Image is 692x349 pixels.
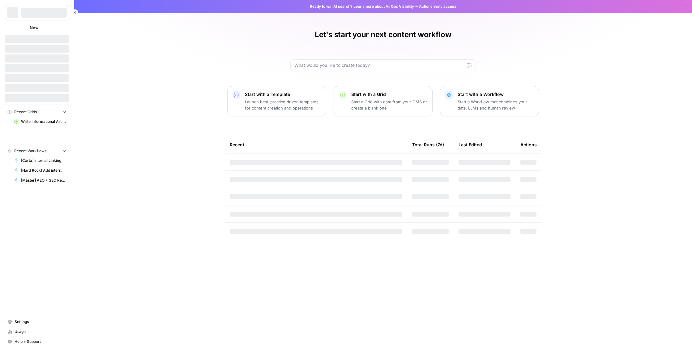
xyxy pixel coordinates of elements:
span: Settings [15,319,66,325]
p: Start with a Grid [351,91,427,97]
p: Start a Workflow that combines your data, LLMs and human review [458,99,534,111]
p: Start a Grid with data from your CMS or create a blank one [351,99,427,111]
span: [Carta] Internal Linking [21,158,66,163]
button: Start with a TemplateLaunch best-practice driven templates for content creation and operations [227,86,326,116]
span: Recent Workflows [14,148,46,154]
a: Settings [5,317,69,327]
a: Write Informational Article [11,117,69,127]
span: Actions early access [419,4,456,9]
button: Recent Workflows [5,146,69,156]
span: Usage [15,329,66,334]
span: [Hard Rock] Add internal links to outline [21,168,66,173]
span: Recent Grids [14,109,37,115]
button: Help + Support [5,337,69,347]
p: Start with a Workflow [458,91,534,97]
span: [Master] AEO + SEO Refresh [21,178,66,183]
div: Actions [520,136,537,153]
a: Learn more [353,4,374,9]
a: Usage [5,327,69,337]
a: [Master] AEO + SEO Refresh [11,175,69,185]
p: Launch best-practice driven templates for content creation and operations [245,99,321,111]
span: Help + Support [15,339,66,344]
span: New [30,24,39,31]
input: What would you like to create today? [294,62,464,68]
button: Start with a GridStart a Grid with data from your CMS or create a blank one [334,86,433,116]
span: Ready to win AI search? about AirOps Visibility [310,4,414,9]
div: Total Runs (7d) [412,136,444,153]
span: Write Informational Article [21,119,66,124]
div: Recent [230,136,402,153]
button: New [5,23,69,32]
a: [Carta] Internal Linking [11,156,69,166]
h1: Let's start your next content workflow [315,30,451,40]
div: Last Edited [459,136,482,153]
p: Start with a Template [245,91,321,97]
a: [Hard Rock] Add internal links to outline [11,166,69,175]
button: Start with a WorkflowStart a Workflow that combines your data, LLMs and human review [440,86,539,116]
button: Recent Grids [5,107,69,117]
